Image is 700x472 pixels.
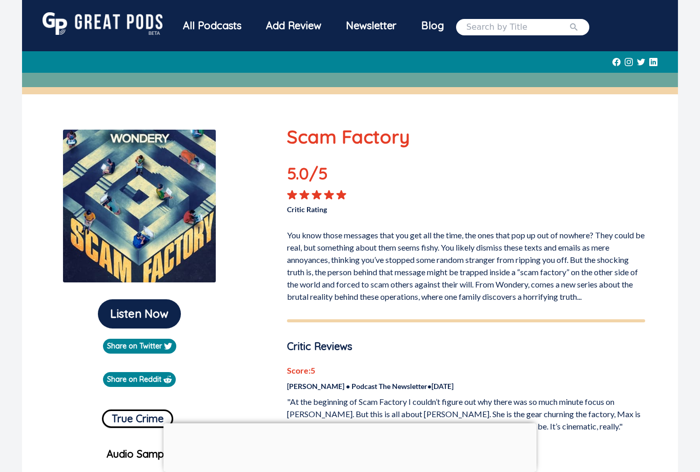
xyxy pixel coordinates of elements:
[334,12,409,42] a: Newsletter
[163,423,537,469] iframe: Advertisement
[30,446,249,462] p: Audio Sample
[287,396,645,433] p: "At the beginning of Scam Factory I couldn’t figure out why there was so much minute focus on [PE...
[287,123,645,151] p: Scam Factory
[287,225,645,303] p: You know those messages that you get all the time, the ones that pop up out of nowhere? They coul...
[102,405,173,428] a: True Crime
[171,12,254,39] div: All Podcasts
[103,372,176,387] a: Share on Reddit
[466,21,569,33] input: Search by Title
[171,12,254,42] a: All Podcasts
[43,12,162,35] img: GreatPods
[98,299,181,329] button: Listen Now
[287,364,645,377] p: Score: 5
[334,12,409,39] div: Newsletter
[287,381,645,392] p: [PERSON_NAME] • Podcast The Newsletter • [DATE]
[102,409,173,428] button: True Crime
[287,161,359,190] p: 5.0 /5
[254,12,334,39] a: Add Review
[103,339,176,354] a: Share on Twitter
[409,12,456,39] a: Blog
[287,200,466,215] p: Critic Rating
[63,129,216,283] img: Scam Factory
[287,339,645,354] p: Critic Reviews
